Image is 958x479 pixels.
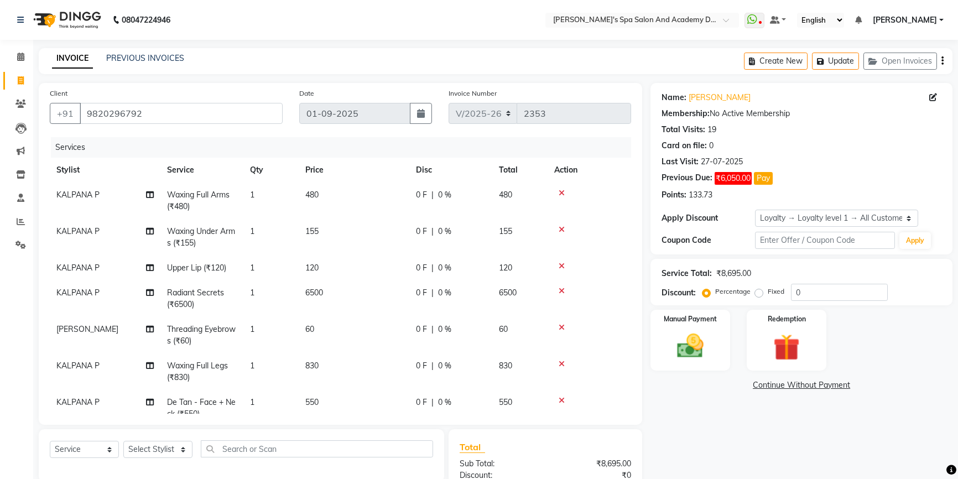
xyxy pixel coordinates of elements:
span: KALPANA P [56,190,100,200]
input: Enter Offer / Coupon Code [755,232,895,249]
button: Apply [899,232,931,249]
span: 120 [499,263,512,273]
img: logo [28,4,104,35]
div: 133.73 [689,189,712,201]
button: Create New [744,53,808,70]
button: +91 [50,103,81,124]
span: 0 F [416,397,427,408]
span: KALPANA P [56,361,100,371]
span: 1 [250,397,254,407]
b: 08047224946 [122,4,170,35]
span: [PERSON_NAME] [56,324,118,334]
div: Apply Discount [662,212,755,224]
span: KALPANA P [56,288,100,298]
span: Threading Eyebrows (₹60) [167,324,236,346]
span: De Tan - Face + Neck (₹550) [167,397,236,419]
div: Services [51,137,639,158]
span: 1 [250,263,254,273]
img: _cash.svg [669,331,712,361]
span: 1 [250,324,254,334]
span: Total [460,441,485,453]
span: | [431,262,434,274]
th: Disc [409,158,492,183]
span: 480 [499,190,512,200]
span: 0 F [416,324,427,335]
th: Stylist [50,158,160,183]
label: Fixed [768,287,784,296]
th: Qty [243,158,299,183]
span: Upper Lip (₹120) [167,263,226,273]
div: Membership: [662,108,710,119]
span: 60 [499,324,508,334]
button: Update [812,53,859,70]
span: 1 [250,361,254,371]
span: 0 % [438,397,451,408]
span: 0 % [438,287,451,299]
span: 550 [499,397,512,407]
div: No Active Membership [662,108,941,119]
span: | [431,324,434,335]
span: 550 [305,397,319,407]
span: 0 F [416,262,427,274]
a: INVOICE [52,49,93,69]
div: 0 [709,140,714,152]
span: | [431,189,434,201]
th: Action [548,158,631,183]
span: | [431,360,434,372]
div: Card on file: [662,140,707,152]
span: 1 [250,190,254,200]
div: Last Visit: [662,156,699,168]
span: | [431,287,434,299]
a: Continue Without Payment [653,379,950,391]
label: Client [50,88,67,98]
button: Pay [754,172,773,185]
input: Search or Scan [201,440,433,457]
div: Points: [662,189,686,201]
div: Sub Total: [451,458,545,470]
span: 1 [250,226,254,236]
span: 0 F [416,360,427,372]
span: 6500 [499,288,517,298]
span: Waxing Under Arms (₹155) [167,226,235,248]
span: ₹6,050.00 [715,172,752,185]
span: 830 [305,361,319,371]
div: Total Visits: [662,124,705,136]
span: 0 % [438,262,451,274]
div: ₹8,695.00 [545,458,639,470]
span: 1 [250,288,254,298]
span: 120 [305,263,319,273]
div: Name: [662,92,686,103]
label: Invoice Number [449,88,497,98]
span: 0 % [438,226,451,237]
button: Open Invoices [863,53,937,70]
div: Discount: [662,287,696,299]
label: Manual Payment [664,314,717,324]
img: _gift.svg [765,331,808,364]
span: KALPANA P [56,226,100,236]
span: 0 F [416,287,427,299]
span: 0 F [416,226,427,237]
div: Service Total: [662,268,712,279]
span: 0 % [438,360,451,372]
label: Redemption [768,314,806,324]
span: [PERSON_NAME] [873,14,937,26]
a: [PERSON_NAME] [689,92,751,103]
div: Previous Due: [662,172,712,185]
th: Service [160,158,243,183]
label: Date [299,88,314,98]
span: 0 % [438,189,451,201]
span: 830 [499,361,512,371]
th: Total [492,158,548,183]
span: 155 [499,226,512,236]
span: KALPANA P [56,263,100,273]
input: Search by Name/Mobile/Email/Code [80,103,283,124]
div: ₹8,695.00 [716,268,751,279]
span: 0 F [416,189,427,201]
a: PREVIOUS INVOICES [106,53,184,63]
span: 6500 [305,288,323,298]
span: 60 [305,324,314,334]
div: 19 [707,124,716,136]
span: 0 % [438,324,451,335]
span: Waxing Full Arms (₹480) [167,190,230,211]
div: 27-07-2025 [701,156,743,168]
